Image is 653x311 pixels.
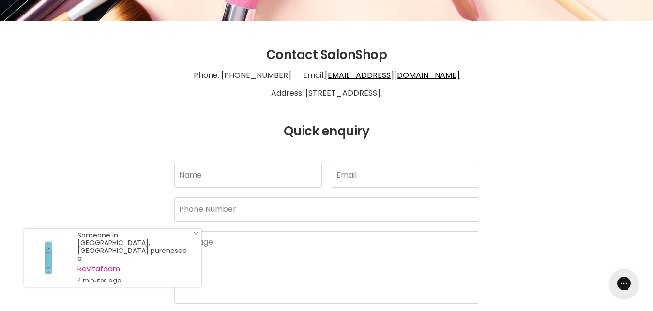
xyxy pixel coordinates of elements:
[12,62,641,107] p: Phone: [PHONE_NUMBER] Email: Address: [STREET_ADDRESS].
[77,231,192,284] div: Someone in [GEOGRAPHIC_DATA], [GEOGRAPHIC_DATA] purchased a
[193,231,199,237] svg: Close Icon
[77,277,192,284] small: 4 minutes ago
[12,48,641,62] h2: Contact SalonShop
[77,265,192,273] a: Revitafoam
[605,266,643,301] iframe: Gorgias live chat messenger
[325,70,460,81] a: [EMAIL_ADDRESS][DOMAIN_NAME]
[24,229,73,287] a: Visit product page
[12,124,641,139] h2: Quick enquiry
[189,231,199,241] a: Close Notification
